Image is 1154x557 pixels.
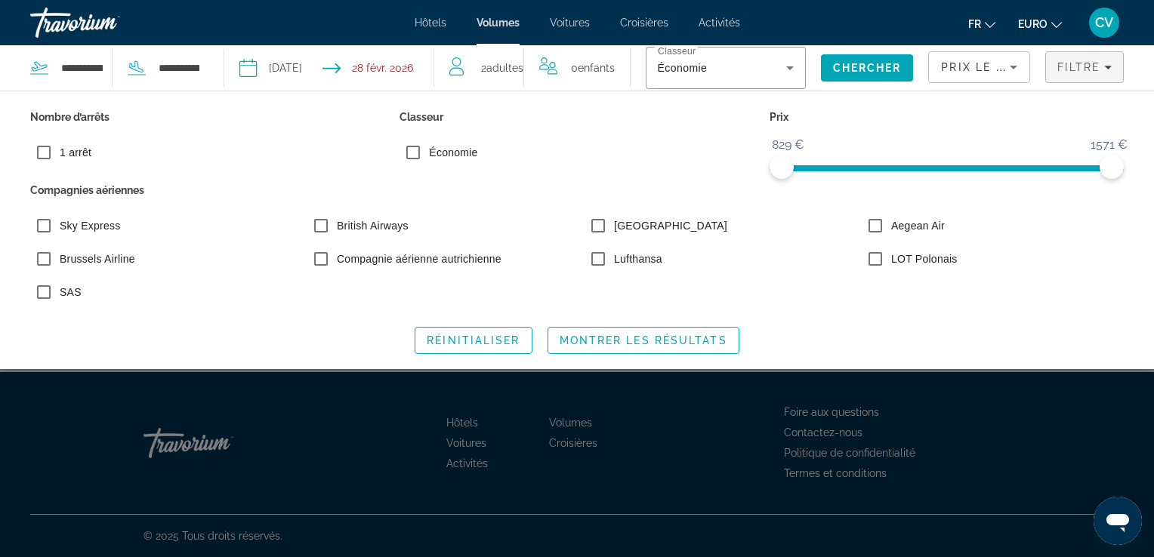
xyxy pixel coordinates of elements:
span: Réinitialiser [427,334,520,346]
label: Brussels Airline [57,251,135,266]
button: Filtres [1045,51,1124,83]
label: [GEOGRAPHIC_DATA] [611,218,727,233]
span: 1 arrêt [60,146,91,158]
button: Voyageurs : 2 adultes, 0 enfants [434,45,630,91]
button: Changer la langue [968,13,995,35]
p: Nombre d’arrêts [30,106,384,128]
p: Prix [770,106,1124,128]
span: Montrer les résultats [560,334,727,346]
p: Classeur [400,106,754,128]
font: 0 [571,62,578,74]
a: Volumes [477,17,520,29]
span: Enfants [578,62,615,74]
button: Changer de devise [1018,13,1062,35]
label: SAS [57,285,82,300]
a: Voitures [550,17,590,29]
button: Sélectionnez la date de retour [322,45,413,91]
button: Rechercher [821,54,914,82]
button: Réinitialiser [415,327,532,354]
label: LOT Polonais [888,251,958,266]
span: 1571 € [1088,134,1130,156]
mat-select: Trier par [941,58,1017,76]
button: Montrer les résultats [548,327,739,354]
label: Lufthansa [611,251,662,266]
span: Économie [429,146,477,158]
label: Compagnie aérienne autrichienne [334,251,501,266]
span: Prix le plus bas [941,61,1060,73]
span: 829 € [770,134,807,156]
span: Économie [658,62,708,74]
span: ngx-slider [770,155,794,179]
a: Travorium [30,3,181,42]
label: British Airways [334,218,409,233]
span: Fr [968,18,981,30]
ngx-slider: ngx-slider [770,165,1124,168]
span: CV [1095,15,1113,30]
a: Croisières [620,17,668,29]
span: EURO [1018,18,1048,30]
font: 2 [481,62,486,74]
button: Menu utilisateur [1085,7,1124,38]
span: ngx-slider-max [1100,155,1124,179]
span: Filtre [1057,61,1100,73]
mat-label: Classeur [658,47,696,57]
label: Sky Express [57,218,121,233]
a: Activités [699,17,740,29]
span: Adultes [486,62,523,74]
iframe: Bouton de lancement de la fenêtre de messagerie [1094,497,1142,545]
button: Sélectionnez la date de départ [239,45,302,91]
label: Aegean Air [888,218,945,233]
p: Compagnies aériennes [30,180,1124,201]
a: Hôtels [415,17,446,29]
span: Chercher [833,62,902,74]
